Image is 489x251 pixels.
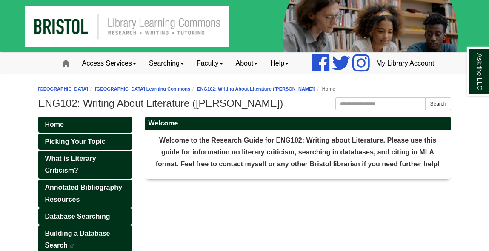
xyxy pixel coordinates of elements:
span: Picking Your Topic [45,138,106,145]
a: My Library Account [370,53,440,74]
a: Annotated Bibliography Resources [38,180,132,208]
button: Search [425,97,451,110]
i: This link opens in a new window [69,244,74,248]
a: Faculty [190,53,229,74]
span: Building a Database Search [45,230,110,249]
nav: breadcrumb [38,85,451,93]
a: Picking Your Topic [38,134,132,150]
span: What is Literary Criticism? [45,155,96,174]
a: ENG102: Writing About Literature ([PERSON_NAME]) [197,86,315,91]
a: Searching [143,53,190,74]
a: Database Searching [38,208,132,225]
span: Annotated Bibliography Resources [45,184,122,203]
a: Help [264,53,295,74]
a: Access Services [76,53,143,74]
h2: Welcome [145,117,451,130]
span: Database Searching [45,213,110,220]
a: Home [38,117,132,133]
li: Home [315,85,335,93]
a: [GEOGRAPHIC_DATA] Learning Commons [95,86,190,91]
a: What is Literary Criticism? [38,151,132,179]
a: About [229,53,264,74]
a: [GEOGRAPHIC_DATA] [38,86,89,91]
h1: ENG102: Writing About Literature ([PERSON_NAME]) [38,97,451,109]
span: Home [45,121,64,128]
strong: Welcome to the Research Guide for ENG102: Writing about Literature. Please use this guide for inf... [156,137,440,168]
